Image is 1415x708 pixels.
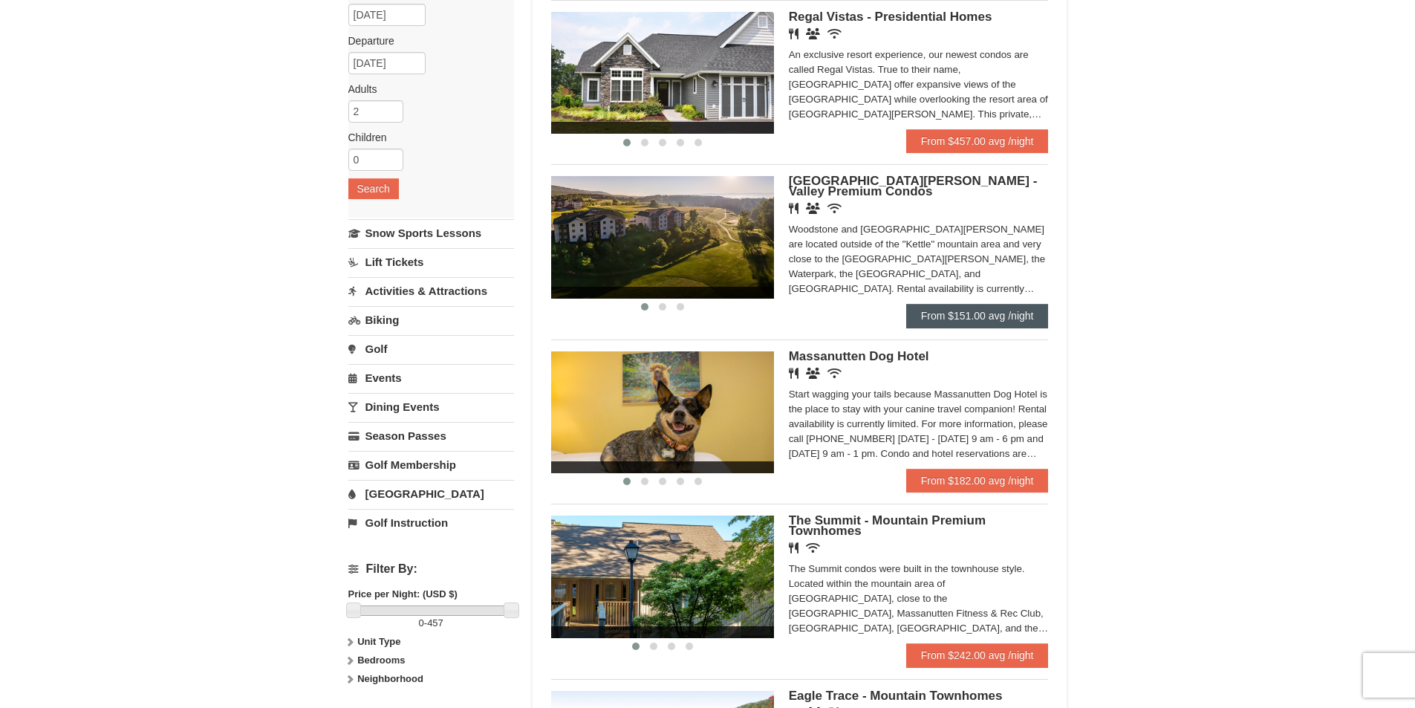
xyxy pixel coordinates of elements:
[806,28,820,39] i: Banquet Facilities
[789,174,1038,198] span: [GEOGRAPHIC_DATA][PERSON_NAME] - Valley Premium Condos
[348,335,514,363] a: Golf
[827,28,842,39] i: Wireless Internet (free)
[789,513,986,538] span: The Summit - Mountain Premium Townhomes
[827,368,842,379] i: Wireless Internet (free)
[789,562,1049,636] div: The Summit condos were built in the townhouse style. Located within the mountain area of [GEOGRAP...
[906,643,1049,667] a: From $242.00 avg /night
[357,655,405,666] strong: Bedrooms
[906,129,1049,153] a: From $457.00 avg /night
[806,203,820,214] i: Banquet Facilities
[348,422,514,449] a: Season Passes
[789,689,1003,703] span: Eagle Trace - Mountain Townhomes
[789,368,798,379] i: Restaurant
[348,480,514,507] a: [GEOGRAPHIC_DATA]
[789,48,1049,122] div: An exclusive resort experience, our newest condos are called Regal Vistas. True to their name, [G...
[806,542,820,553] i: Wireless Internet (free)
[348,509,514,536] a: Golf Instruction
[348,306,514,334] a: Biking
[348,178,399,199] button: Search
[789,222,1049,296] div: Woodstone and [GEOGRAPHIC_DATA][PERSON_NAME] are located outside of the "Kettle" mountain area an...
[789,28,798,39] i: Restaurant
[789,203,798,214] i: Restaurant
[906,469,1049,493] a: From $182.00 avg /night
[789,542,798,553] i: Restaurant
[789,387,1049,461] div: Start wagging your tails because Massanutten Dog Hotel is the place to stay with your canine trav...
[357,673,423,684] strong: Neighborhood
[348,562,514,576] h4: Filter By:
[348,130,503,145] label: Children
[348,588,458,600] strong: Price per Night: (USD $)
[348,277,514,305] a: Activities & Attractions
[348,364,514,392] a: Events
[348,82,503,97] label: Adults
[906,304,1049,328] a: From $151.00 avg /night
[348,393,514,420] a: Dining Events
[806,368,820,379] i: Banquet Facilities
[427,617,443,629] span: 457
[348,616,514,631] label: -
[789,349,929,363] span: Massanutten Dog Hotel
[419,617,424,629] span: 0
[357,636,400,647] strong: Unit Type
[789,10,992,24] span: Regal Vistas - Presidential Homes
[348,451,514,478] a: Golf Membership
[827,203,842,214] i: Wireless Internet (free)
[348,33,503,48] label: Departure
[348,219,514,247] a: Snow Sports Lessons
[348,248,514,276] a: Lift Tickets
